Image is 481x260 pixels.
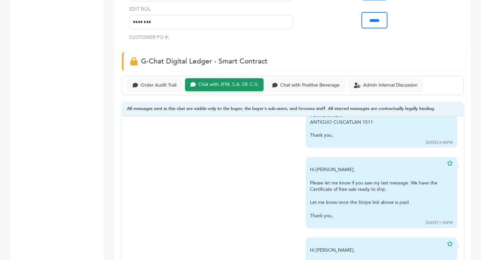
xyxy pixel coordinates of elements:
div: Let me know once the Stripe link above is paid. [310,199,444,206]
span: G-Chat Digital Ledger - Smart Contract [141,56,268,66]
div: Hi [PERSON_NAME], [310,166,444,219]
span: Hi [PERSON_NAME], [310,247,355,253]
div: Chat with JFM, S.A. DE C.V. [198,82,258,88]
div: Thank you, [310,213,444,219]
div: Admin Internal Discussion [363,83,418,88]
div: Please let me know if you saw my last message. We have the Certificate of free sale ready to ship. [310,180,444,193]
div: Order Audit Trail [141,83,176,88]
div: [DATE] 4:46PM [426,140,453,145]
label: EDIT BOL [129,6,293,13]
div: Chat with Positive Beverage [280,83,340,88]
div: [DATE] 1:54PM [426,220,453,226]
label: CUSTOMER PO #: [129,34,169,41]
div: All messages sent in this chat are visible only to the buyer, the buyer's sub-users, and Grovara ... [122,102,464,117]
